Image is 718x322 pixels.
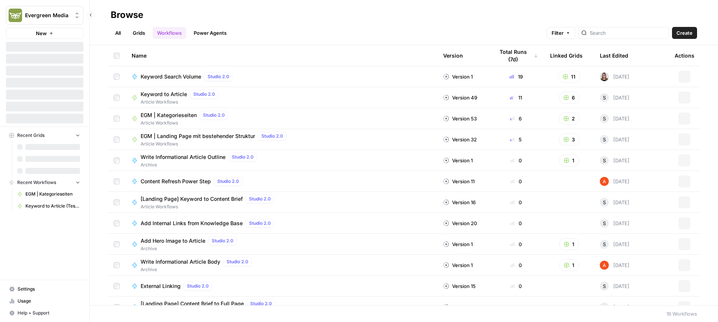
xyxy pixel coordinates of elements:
button: New [6,28,83,39]
span: Studio 2.0 [250,300,272,307]
span: Keyword Search Volume [141,73,201,80]
span: Keyword to Article (Testversion Silja) [25,203,80,209]
span: External Linking [141,282,181,290]
button: 1 [559,154,579,166]
div: [DATE] [600,261,629,270]
div: [DATE] [600,93,629,102]
span: S [603,115,606,122]
img: ltmwhsa3cphif48elz4md4u6h3up [600,72,609,81]
a: Add Hero Image to ArticleStudio 2.0Archive [132,236,431,252]
div: [DATE] [600,219,629,228]
div: Version [443,45,463,66]
span: Add Internal Links from Knowledge Base [141,220,243,227]
span: Filter [552,29,564,37]
button: Recent Grids [6,130,83,141]
div: Version 1 [443,261,473,269]
div: Last Edited [600,45,628,66]
img: Evergreen Media Logo [9,9,22,22]
div: 0 [494,199,538,206]
div: Version 32 [443,136,477,143]
span: Article Workflows [141,99,221,105]
img: cje7zb9ux0f2nqyv5qqgv3u0jxek [600,261,609,270]
span: Archive [141,266,255,273]
div: Version 1 [443,157,473,164]
a: [Landing Page] Content Brief to Full PageStudio 2.0Article Workflows [132,299,431,315]
span: Studio 2.0 [217,178,239,185]
a: Write Informational Article OutlineStudio 2.0Archive [132,153,431,168]
span: S [603,94,606,101]
div: 0 [494,282,538,290]
div: [DATE] [600,240,629,249]
button: Create [672,27,697,39]
div: 5 [494,136,538,143]
div: 0 [494,220,538,227]
button: 2 [559,113,580,125]
div: Total Runs (7d) [494,45,538,66]
span: Article Workflows [141,203,277,210]
div: [DATE] [600,198,629,207]
span: Add Hero Image to Article [141,237,205,245]
div: 0 [494,303,538,311]
span: Content Refresh Power Step [141,178,211,185]
a: EGM | Landing Page mit bestehender StrukturStudio 2.0Article Workflows [132,132,431,147]
button: 3 [559,134,580,145]
a: Keyword to Article (Testversion Silja) [14,200,83,212]
div: Version 16 [443,199,476,206]
span: Studio 2.0 [261,133,283,139]
span: Evergreen Media [25,12,70,19]
a: Content Refresh Power StepStudio 2.0 [132,177,431,186]
div: [DATE] [600,114,629,123]
span: S [603,282,606,290]
div: [DATE] [600,282,629,291]
span: Write Informational Article Outline [141,153,225,161]
span: Recent Grids [17,132,45,139]
div: 0 [494,178,538,185]
a: [Landing Page] Keyword to Content BriefStudio 2.0Article Workflows [132,194,431,210]
div: Version 11 [443,178,475,185]
div: Version 49 [443,94,477,101]
a: Power Agents [189,27,231,39]
span: Studio 2.0 [193,91,215,98]
span: EGM | Landing Page mit bestehender Struktur [141,132,255,140]
span: Article Workflows [141,120,231,126]
span: Help + Support [18,310,80,316]
a: Add Internal Links from Knowledge BaseStudio 2.0 [132,219,431,228]
button: Recent Workflows [6,177,83,188]
a: Keyword Search VolumeStudio 2.0 [132,72,431,81]
span: Recent Workflows [17,179,56,186]
span: Write Informational Article Body [141,258,220,266]
span: S [603,303,606,311]
span: New [36,30,47,37]
span: S [603,157,606,164]
div: Version 53 [443,115,477,122]
div: Actions [675,45,694,66]
div: 0 [494,240,538,248]
span: Studio 2.0 [212,237,233,244]
button: 1 [559,238,579,250]
button: 11 [558,71,580,83]
span: Studio 2.0 [203,112,225,119]
span: [Landing Page] Content Brief to Full Page [141,300,244,307]
div: Name [132,45,431,66]
img: cje7zb9ux0f2nqyv5qqgv3u0jxek [600,177,609,186]
div: Version 15 [443,282,476,290]
div: 0 [494,261,538,269]
div: [DATE] [600,156,629,165]
span: Studio 2.0 [187,283,209,289]
div: Version 14 [443,303,476,311]
a: All [111,27,125,39]
span: EGM | Kategorieseiten [141,111,197,119]
span: Create [676,29,693,37]
span: S [603,136,606,143]
span: Studio 2.0 [249,196,271,202]
div: Version 1 [443,73,473,80]
a: Keyword to ArticleStudio 2.0Article Workflows [132,90,431,105]
div: [DATE] [600,303,629,312]
button: Filter [547,27,575,39]
span: S [603,240,606,248]
div: [DATE] [600,177,629,186]
button: Help + Support [6,307,83,319]
div: Version 20 [443,220,477,227]
a: Grids [128,27,150,39]
span: Usage [18,298,80,304]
